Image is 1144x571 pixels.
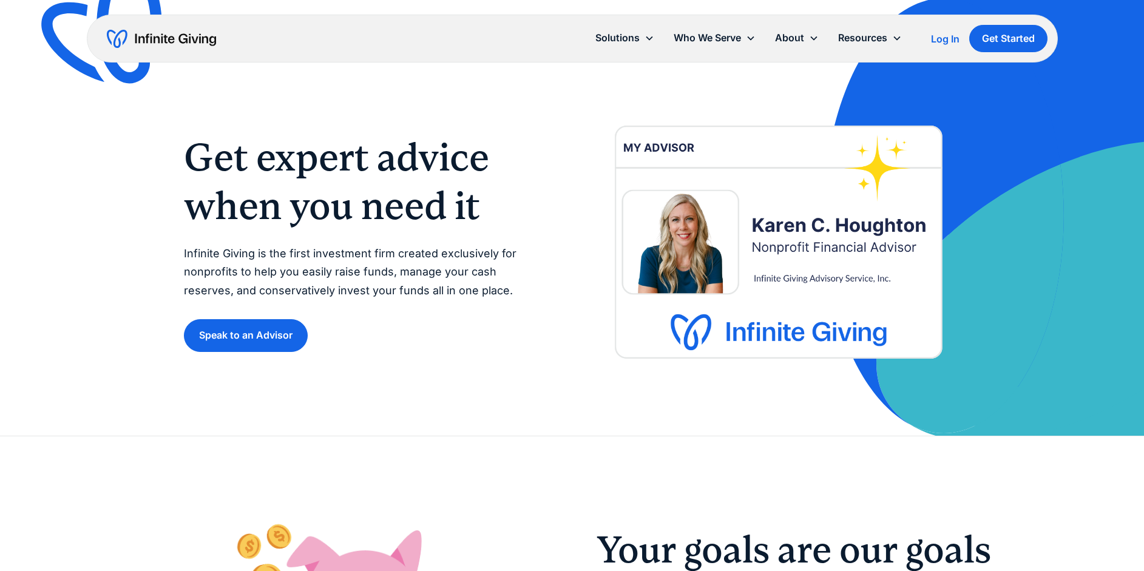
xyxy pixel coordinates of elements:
[597,531,1038,569] h2: Your goals are our goals
[931,32,960,46] a: Log In
[828,25,912,51] div: Resources
[586,25,664,51] div: Solutions
[775,30,804,46] div: About
[664,25,765,51] div: Who We Serve
[674,30,741,46] div: Who We Serve
[595,30,640,46] div: Solutions
[184,245,548,300] p: Infinite Giving is the first investment firm created exclusively for nonprofits to help you easil...
[969,25,1048,52] a: Get Started
[107,29,216,49] a: home
[184,133,548,230] h1: Get expert advice when you need it
[184,319,308,351] a: Speak to an Advisor
[931,34,960,44] div: Log In
[765,25,828,51] div: About
[838,30,887,46] div: Resources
